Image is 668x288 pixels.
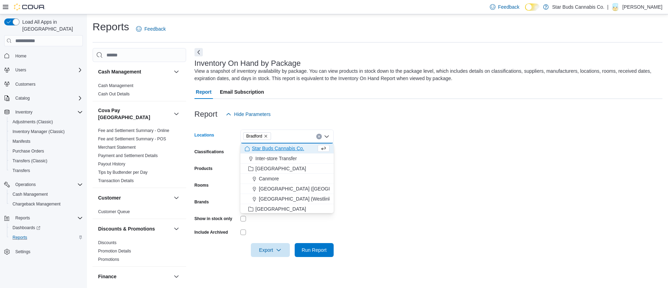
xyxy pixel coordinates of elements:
[255,243,286,257] span: Export
[13,168,30,173] span: Transfers
[10,190,83,199] span: Cash Management
[1,50,86,61] button: Home
[13,108,35,116] button: Inventory
[10,118,83,126] span: Adjustments (Classic)
[10,233,30,242] a: Reports
[525,3,540,11] input: Dark Mode
[316,134,322,139] button: Clear input
[13,248,33,256] a: Settings
[302,247,327,254] span: Run Report
[13,66,29,74] button: Users
[98,249,131,254] a: Promotion Details
[98,257,119,262] a: Promotions
[240,164,334,174] button: [GEOGRAPHIC_DATA]
[10,200,83,208] span: Chargeback Management
[98,194,121,201] h3: Customer
[622,3,662,11] p: [PERSON_NAME]
[13,235,27,240] span: Reports
[98,145,136,150] a: Merchant Statement
[98,83,133,88] a: Cash Management
[93,81,186,101] div: Cash Management
[7,223,86,233] a: Dashboards
[93,126,186,188] div: Cova Pay [GEOGRAPHIC_DATA]
[194,229,228,235] label: Include Archived
[14,3,45,10] img: Cova
[98,170,148,175] span: Tips by Budtender per Day
[98,91,130,97] span: Cash Out Details
[194,48,203,56] button: Next
[13,129,65,134] span: Inventory Manager (Classic)
[98,162,125,166] a: Payout History
[240,204,334,214] button: [GEOGRAPHIC_DATA]
[13,52,29,60] a: Home
[13,214,83,222] span: Reports
[13,180,39,189] button: Operations
[252,145,304,152] span: Star Buds Cannabis Co.
[15,182,36,187] span: Operations
[1,65,86,75] button: Users
[13,214,33,222] button: Reports
[98,240,117,245] a: Discounts
[1,93,86,103] button: Catalog
[98,209,130,214] a: Customer Queue
[10,200,63,208] a: Chargeback Management
[13,201,61,207] span: Chargeback Management
[93,239,186,266] div: Discounts & Promotions
[607,3,609,11] p: |
[194,166,213,171] label: Products
[15,215,30,221] span: Reports
[133,22,168,36] a: Feedback
[98,170,148,175] a: Tips by Budtender per Day
[98,161,125,167] span: Payout History
[240,154,334,164] button: Inter-store Transfer
[194,216,232,221] label: Show in stock only
[10,137,83,146] span: Manifests
[13,180,83,189] span: Operations
[10,190,50,199] a: Cash Management
[13,94,83,102] span: Catalog
[98,68,141,75] h3: Cash Management
[259,185,365,192] span: [GEOGRAPHIC_DATA] ([GEOGRAPHIC_DATA])
[223,107,273,121] button: Hide Parameters
[98,178,134,184] span: Transaction Details
[98,68,171,75] button: Cash Management
[10,127,83,136] span: Inventory Manager (Classic)
[15,67,26,73] span: Users
[98,225,171,232] button: Discounts & Promotions
[240,194,334,204] button: [GEOGRAPHIC_DATA] (Westlink)
[13,108,83,116] span: Inventory
[251,243,290,257] button: Export
[611,3,620,11] div: Daniel Swadron
[13,225,40,231] span: Dashboards
[98,273,117,280] h3: Finance
[7,146,86,156] button: Purchase Orders
[172,68,181,76] button: Cash Management
[1,79,86,89] button: Customers
[194,199,209,205] label: Brands
[98,107,171,121] button: Cova Pay [GEOGRAPHIC_DATA]
[1,107,86,117] button: Inventory
[10,147,83,155] span: Purchase Orders
[98,145,136,150] span: Merchant Statement
[194,132,214,138] label: Locations
[255,155,297,162] span: Inter-store Transfer
[93,208,186,219] div: Customer
[264,134,268,138] button: Remove Bradford from selection in this group
[15,81,35,87] span: Customers
[13,192,48,197] span: Cash Management
[172,272,181,281] button: Finance
[194,110,217,118] h3: Report
[7,156,86,166] button: Transfers (Classic)
[10,118,56,126] a: Adjustments (Classic)
[7,127,86,137] button: Inventory Manager (Classic)
[498,3,519,10] span: Feedback
[259,175,279,182] span: Canmore
[98,92,130,96] a: Cash Out Details
[98,128,169,133] span: Fee and Settlement Summary - Online
[1,213,86,223] button: Reports
[324,134,329,139] button: Close list of options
